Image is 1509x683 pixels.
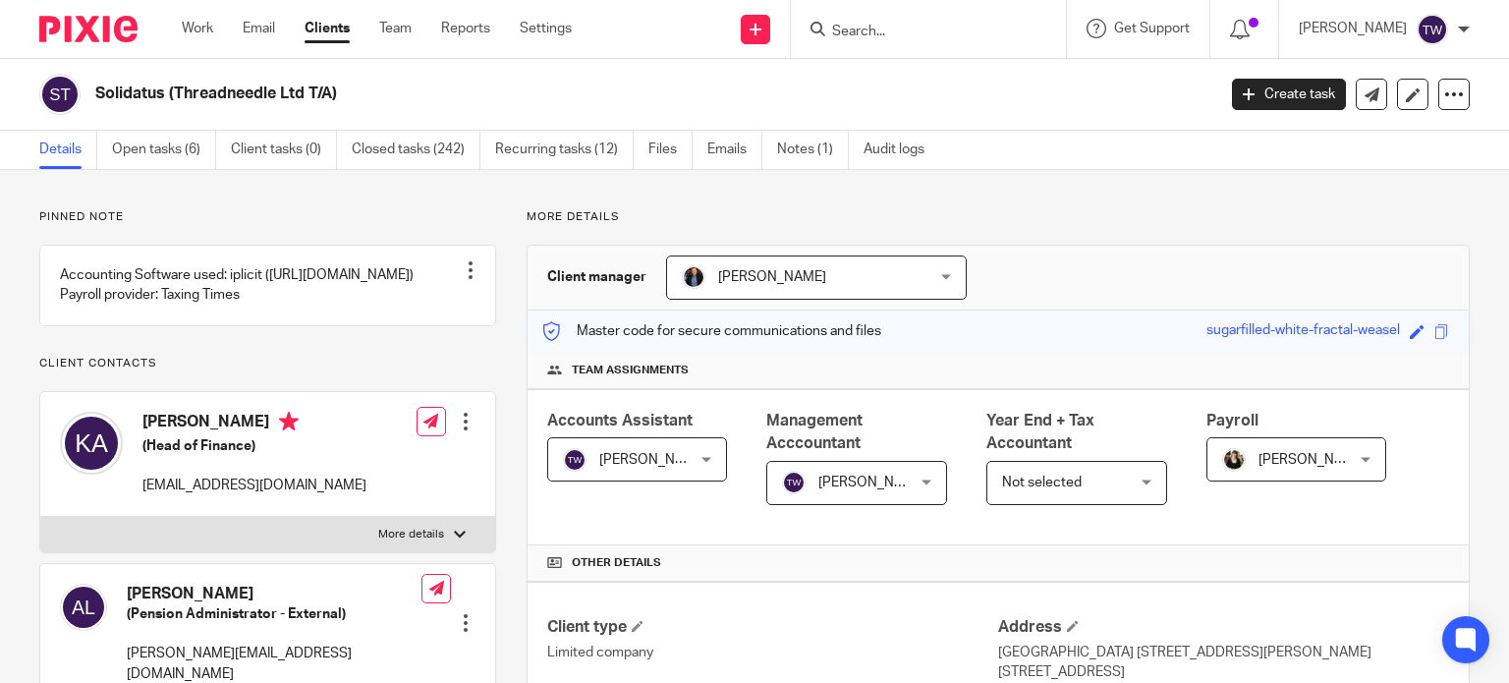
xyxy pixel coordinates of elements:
h3: Client manager [547,267,646,287]
span: Year End + Tax Accountant [986,413,1094,451]
img: Pixie [39,16,138,42]
h2: Solidatus (Threadneedle Ltd T/A) [95,84,981,104]
img: svg%3E [60,584,107,631]
a: Email [243,19,275,38]
div: sugarfilled-white-fractal-weasel [1206,320,1400,343]
img: martin-hickman.jpg [682,265,705,289]
span: [PERSON_NAME] [1258,453,1367,467]
a: Create task [1232,79,1346,110]
h4: Address [998,617,1449,638]
span: [PERSON_NAME] [818,476,926,489]
a: Settings [520,19,572,38]
i: Primary [279,412,299,431]
a: Details [39,131,97,169]
input: Search [830,24,1007,41]
span: Not selected [1002,476,1082,489]
p: Pinned note [39,209,496,225]
a: Emails [707,131,762,169]
a: Reports [441,19,490,38]
img: svg%3E [782,471,806,494]
a: Open tasks (6) [112,131,216,169]
a: Notes (1) [777,131,849,169]
p: [EMAIL_ADDRESS][DOMAIN_NAME] [142,476,366,495]
img: svg%3E [39,74,81,115]
p: Limited company [547,643,998,662]
p: More details [378,527,444,542]
span: Payroll [1206,413,1258,428]
span: Accounts Assistant [547,413,693,428]
span: Team assignments [572,363,689,378]
a: Closed tasks (242) [352,131,480,169]
a: Recurring tasks (12) [495,131,634,169]
a: Work [182,19,213,38]
img: svg%3E [1417,14,1448,45]
p: Client contacts [39,356,496,371]
a: Team [379,19,412,38]
p: [PERSON_NAME] [1299,19,1407,38]
img: svg%3E [563,448,587,472]
p: [STREET_ADDRESS] [998,662,1449,682]
span: Other details [572,555,661,571]
a: Files [648,131,693,169]
p: More details [527,209,1470,225]
h5: (Pension Administrator - External) [127,604,421,624]
span: Get Support [1114,22,1190,35]
h5: (Head of Finance) [142,436,366,456]
h4: Client type [547,617,998,638]
span: [PERSON_NAME] [599,453,707,467]
span: Management Acccountant [766,413,863,451]
h4: [PERSON_NAME] [127,584,421,604]
p: Master code for secure communications and files [542,321,881,341]
a: Audit logs [864,131,939,169]
a: Clients [305,19,350,38]
img: svg%3E [60,412,123,475]
a: Client tasks (0) [231,131,337,169]
p: [GEOGRAPHIC_DATA] [STREET_ADDRESS][PERSON_NAME] [998,643,1449,662]
h4: [PERSON_NAME] [142,412,366,436]
img: Helen%20Campbell.jpeg [1222,448,1246,472]
span: [PERSON_NAME] [718,270,826,284]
